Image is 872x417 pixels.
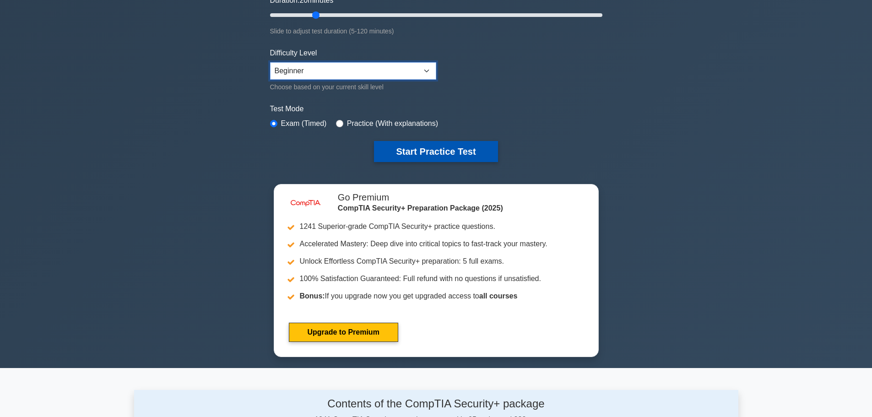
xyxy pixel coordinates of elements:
h4: Contents of the CompTIA Security+ package [221,397,652,411]
div: Choose based on your current skill level [270,81,436,92]
button: Start Practice Test [374,141,498,162]
div: Slide to adjust test duration (5-120 minutes) [270,26,602,37]
label: Exam (Timed) [281,118,327,129]
a: Upgrade to Premium [289,323,398,342]
label: Practice (With explanations) [347,118,438,129]
label: Difficulty Level [270,48,317,59]
label: Test Mode [270,103,602,114]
